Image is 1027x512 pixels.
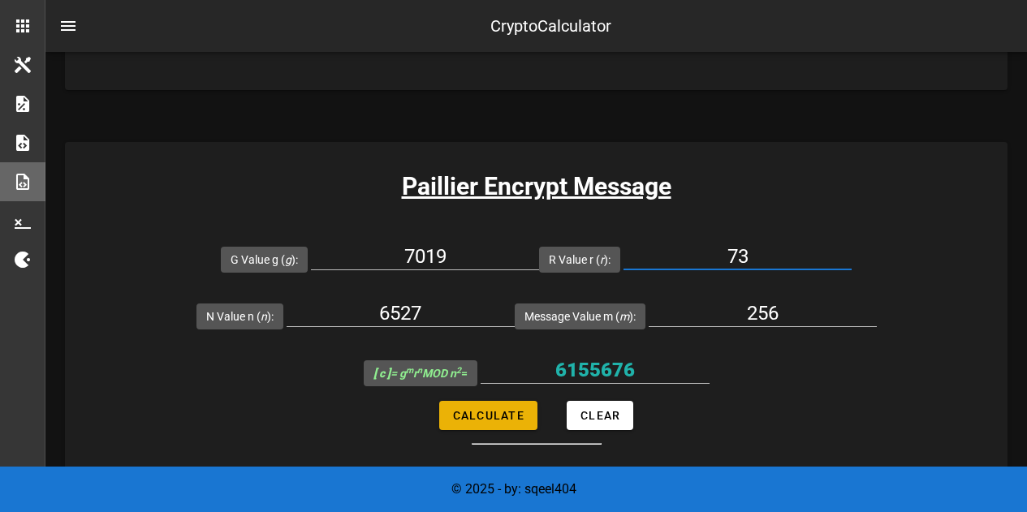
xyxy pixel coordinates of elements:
i: r [600,253,604,266]
span: Calculate [452,409,524,422]
button: Clear [567,401,633,430]
label: R Value r ( ): [549,252,611,268]
sup: m [406,365,413,376]
span: © 2025 - by: sqeel404 [451,481,576,497]
button: nav-menu-toggle [49,6,88,45]
div: CryptoCalculator [490,14,611,38]
i: m [619,310,629,323]
i: = g r MOD n [373,367,461,380]
h3: Paillier Encrypt Message [65,168,1008,204]
span: = [373,367,468,380]
label: Message Value m ( ): [524,308,636,325]
label: N Value n ( ): [206,308,274,325]
label: G Value g ( ): [231,252,298,268]
i: n [261,310,267,323]
sup: 2 [456,365,461,376]
span: Clear [580,409,620,422]
i: g [285,253,291,266]
sup: n [417,365,422,376]
b: [ c ] [373,367,391,380]
button: Calculate [439,401,537,430]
